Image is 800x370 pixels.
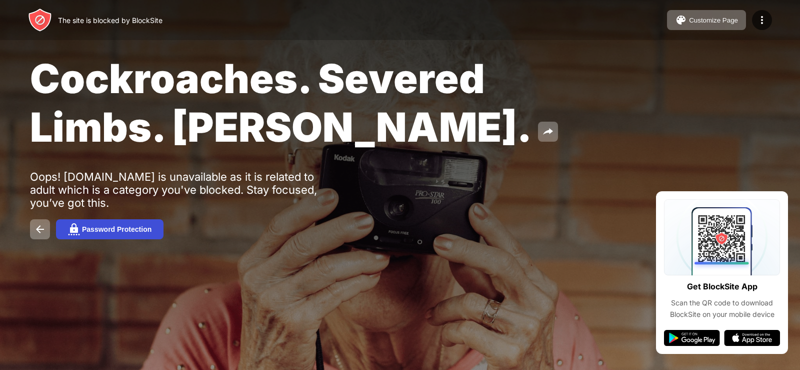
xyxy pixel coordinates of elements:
[28,8,52,32] img: header-logo.svg
[724,330,780,346] img: app-store.svg
[542,126,554,138] img: share.svg
[667,10,746,30] button: Customize Page
[675,14,687,26] img: pallet.svg
[756,14,768,26] img: menu-icon.svg
[58,16,162,25] div: The site is blocked by BlockSite
[30,170,339,209] div: Oops! [DOMAIN_NAME] is unavailable as it is related to adult which is a category you've blocked. ...
[664,297,780,320] div: Scan the QR code to download BlockSite on your mobile device
[664,330,720,346] img: google-play.svg
[82,225,151,233] div: Password Protection
[34,223,46,235] img: back.svg
[30,54,532,151] span: Cockroaches. Severed Limbs. [PERSON_NAME].
[68,223,80,235] img: password.svg
[689,17,738,24] div: Customize Page
[56,219,163,239] button: Password Protection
